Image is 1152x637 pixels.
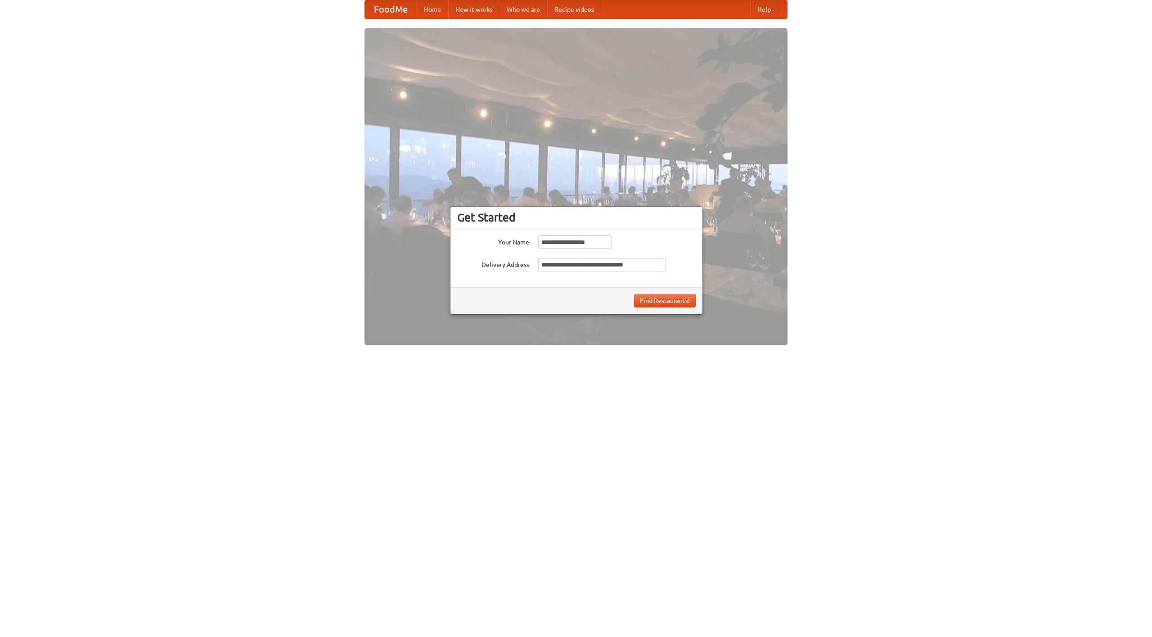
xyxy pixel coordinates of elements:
a: How it works [448,0,499,18]
label: Your Name [457,235,529,247]
a: Who we are [499,0,547,18]
label: Delivery Address [457,258,529,269]
a: Help [750,0,778,18]
button: Find Restaurants! [634,294,696,307]
a: Home [417,0,448,18]
h3: Get Started [457,211,696,224]
a: Recipe videos [547,0,601,18]
a: FoodMe [365,0,417,18]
